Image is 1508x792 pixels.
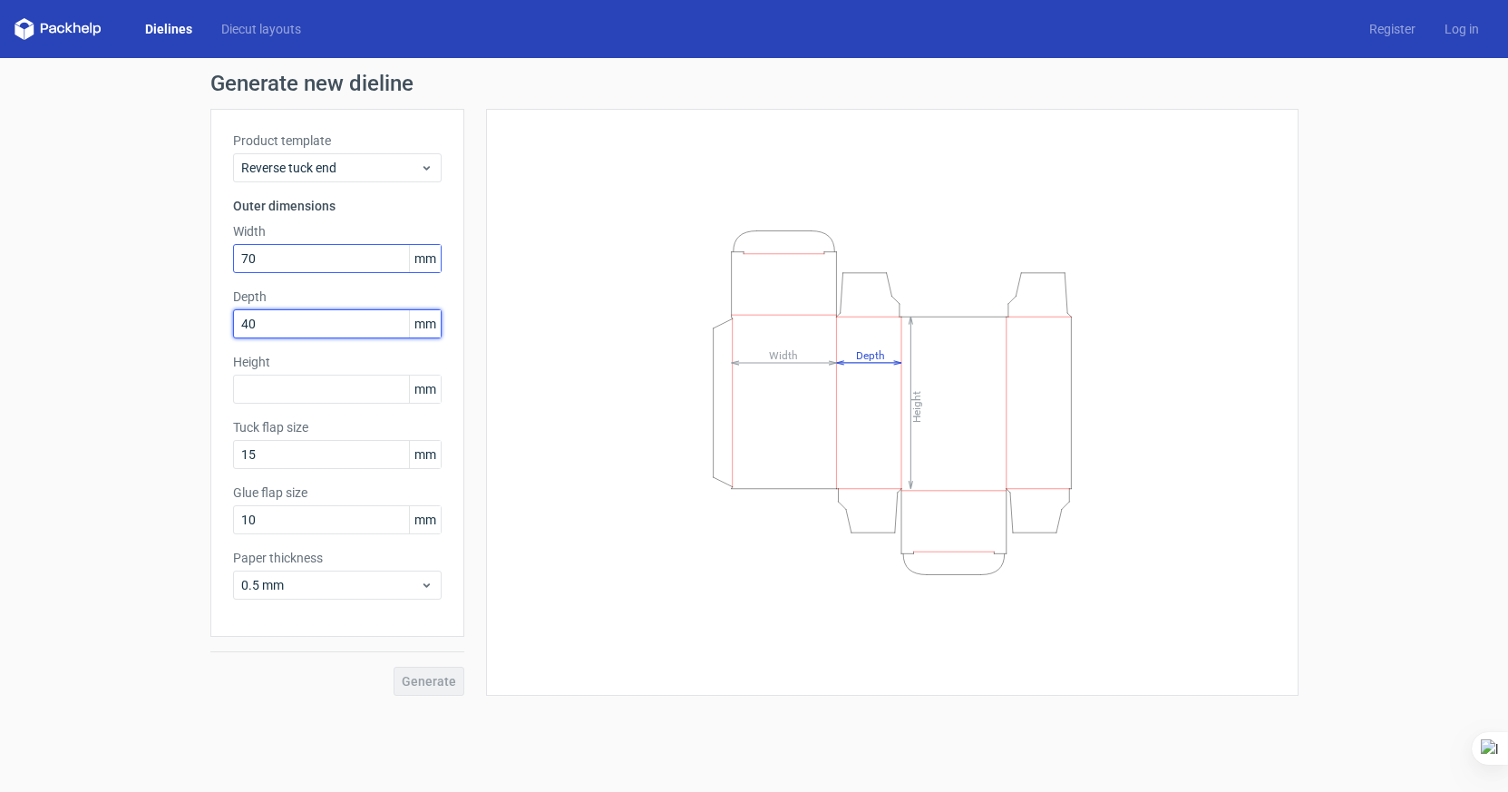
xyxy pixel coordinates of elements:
[910,390,922,422] tspan: Height
[855,348,884,361] tspan: Depth
[233,222,442,240] label: Width
[409,376,441,403] span: mm
[1355,20,1430,38] a: Register
[768,348,797,361] tspan: Width
[233,549,442,567] label: Paper thickness
[409,310,441,337] span: mm
[1430,20,1493,38] a: Log in
[210,73,1299,94] h1: Generate new dieline
[233,197,442,215] h3: Outer dimensions
[409,441,441,468] span: mm
[241,159,420,177] span: Reverse tuck end
[241,576,420,594] span: 0.5 mm
[131,20,207,38] a: Dielines
[207,20,316,38] a: Diecut layouts
[233,484,442,502] label: Glue flap size
[233,353,442,371] label: Height
[409,506,441,533] span: mm
[409,245,441,272] span: mm
[233,132,442,150] label: Product template
[233,288,442,306] label: Depth
[233,418,442,436] label: Tuck flap size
